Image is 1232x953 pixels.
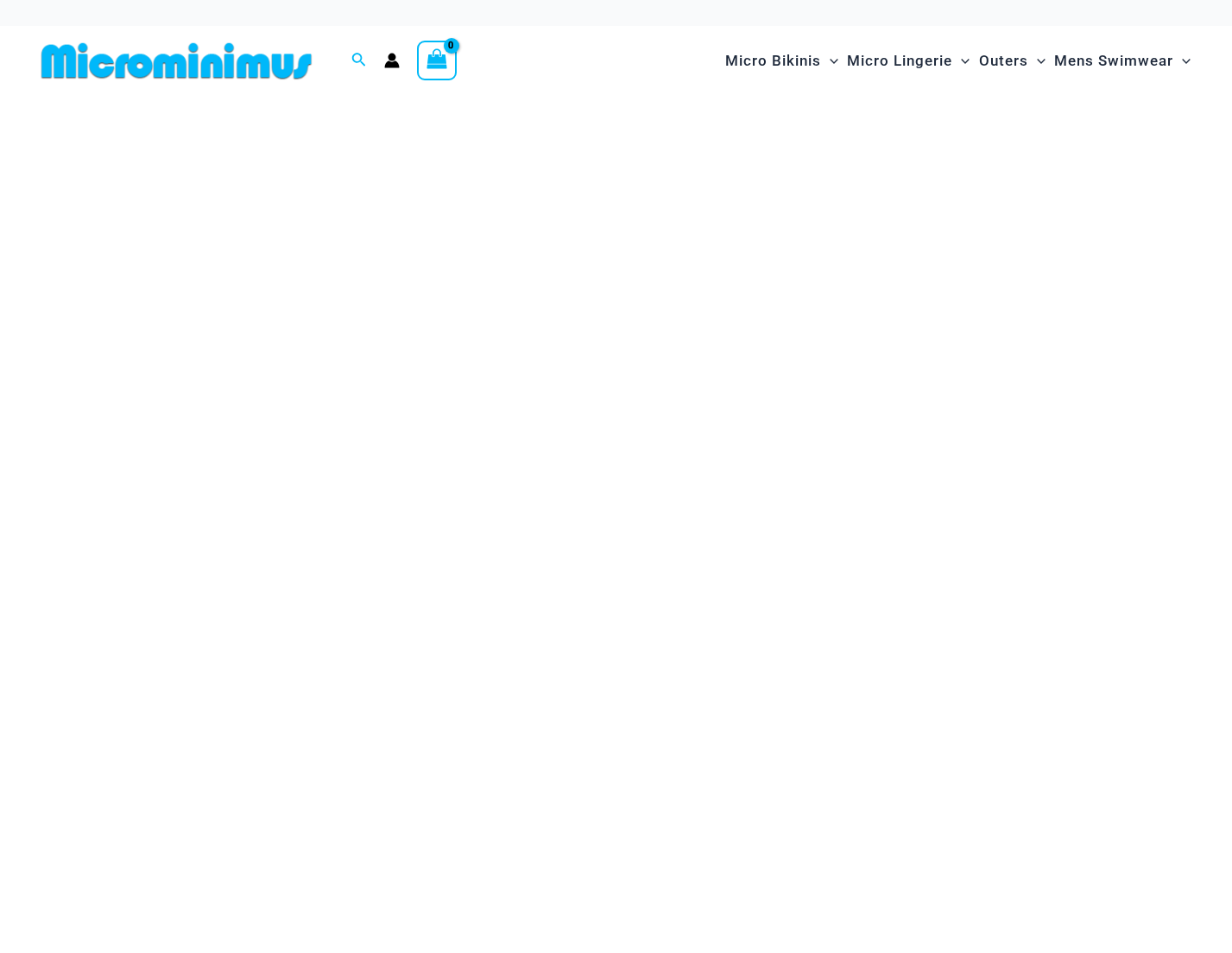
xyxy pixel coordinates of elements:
[721,35,843,87] a: Micro BikinisMenu ToggleMenu Toggle
[384,53,400,68] a: Account icon link
[417,41,457,80] a: View Shopping Cart, empty
[718,32,1197,90] nav: Site Navigation
[847,39,952,83] span: Micro Lingerie
[351,50,367,72] a: Search icon link
[725,39,821,83] span: Micro Bikinis
[975,35,1050,87] a: OutersMenu ToggleMenu Toggle
[952,39,970,83] span: Menu Toggle
[979,39,1028,83] span: Outers
[35,41,319,80] img: MM SHOP LOGO FLAT
[821,39,838,83] span: Menu Toggle
[1028,39,1046,83] span: Menu Toggle
[843,35,974,87] a: Micro LingerieMenu ToggleMenu Toggle
[1050,35,1195,87] a: Mens SwimwearMenu ToggleMenu Toggle
[1173,39,1191,83] span: Menu Toggle
[1054,39,1173,83] span: Mens Swimwear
